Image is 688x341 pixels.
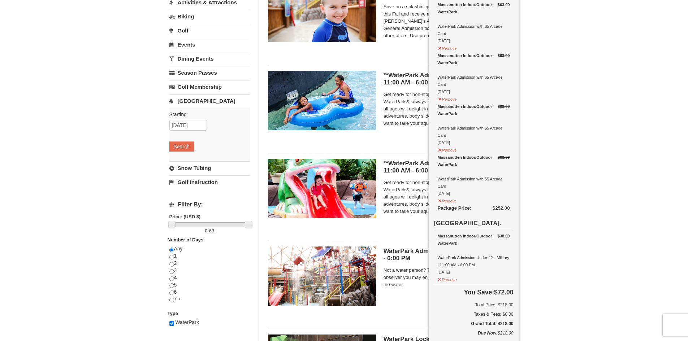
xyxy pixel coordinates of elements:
div: Massanutten Indoor/Outdoor WaterPark [438,154,510,168]
a: [GEOGRAPHIC_DATA] [169,94,250,108]
div: Taxes & Fees: $0.00 [434,311,514,318]
button: Search [169,141,194,152]
span: You Save: [464,289,494,296]
strong: $38.00 [498,232,510,240]
div: Massanutten Indoor/Outdoor WaterPark [438,52,510,66]
button: Remove [438,274,457,283]
del: $63.00 [498,155,510,159]
span: WaterPark [175,319,199,325]
span: 0 [205,228,207,233]
span: Not a water person? Then this ticket is just for you. As an observer you may enjoy the WaterPark ... [384,267,510,288]
h5: **WaterPark Admission - Under 42” Tall | 11:00 AM - 6:00 PM [384,160,510,174]
a: Golf [169,24,250,37]
strong: [GEOGRAPHIC_DATA]. [434,220,501,227]
div: Massanutten Indoor/Outdoor WaterPark [438,232,510,247]
a: Biking [169,10,250,23]
span: 63 [209,228,214,233]
div: Any 1 2 3 4 5 6 7 + [169,245,250,310]
div: WaterPark Admission with $5 Arcade Card [DATE] [438,1,510,44]
strong: Type [168,311,178,316]
img: 6619917-744-d8335919.jpg [268,246,376,306]
div: WaterPark Admission Under 42"- Military | 11:00 AM - 6:00 PM [DATE] [438,232,510,276]
img: 6619917-726-5d57f225.jpg [268,71,376,130]
a: Dining Events [169,52,250,65]
h4: $72.00 [434,289,514,296]
div: WaterPark Admission with $5 Arcade Card [DATE] [438,103,510,146]
del: $63.00 [498,53,510,58]
div: WaterPark Admission with $5 Arcade Card [DATE] [438,52,510,95]
a: Events [169,38,250,51]
label: - [169,227,250,235]
a: Golf Instruction [169,175,250,189]
del: $63.00 [498,104,510,109]
h5: Grand Total: $218.00 [434,320,514,327]
span: Package Price: [438,205,472,211]
a: Season Passes [169,66,250,79]
div: Massanutten Indoor/Outdoor WaterPark [438,1,510,16]
strong: Number of Days [168,237,204,242]
div: WaterPark Admission with $5 Arcade Card [DATE] [438,154,510,197]
a: Snow Tubing [169,161,250,175]
del: $63.00 [498,3,510,7]
h5: WaterPark Admission- Observer | 11:00 AM - 6:00 PM [384,248,510,262]
h6: Total Price: $218.00 [434,301,514,309]
del: $252.00 [493,205,510,211]
a: Golf Membership [169,80,250,93]
button: Remove [438,196,457,205]
h4: Filter By: [169,201,250,208]
label: Starting [169,111,245,118]
strong: Due Now: [478,331,498,336]
strong: Price: (USD $) [169,214,201,219]
button: Remove [438,43,457,52]
h5: **WaterPark Admission - Over 42” Tall | 11:00 AM - 6:00 PM [384,72,510,86]
button: Remove [438,145,457,154]
span: Get ready for non-stop thrills at the Massanutten WaterPark®, always heated to 84° Fahrenheit. Ch... [384,179,510,215]
span: Save on a splashin' good time at Massanutten WaterPark this Fall and receive a free $5 Arcade Car... [384,3,510,39]
img: 6619917-738-d4d758dd.jpg [268,159,376,218]
span: Get ready for non-stop thrills at the Massanutten WaterPark®, always heated to 84° Fahrenheit. Ch... [384,91,510,127]
button: Remove [438,94,457,103]
div: Massanutten Indoor/Outdoor WaterPark [438,103,510,117]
